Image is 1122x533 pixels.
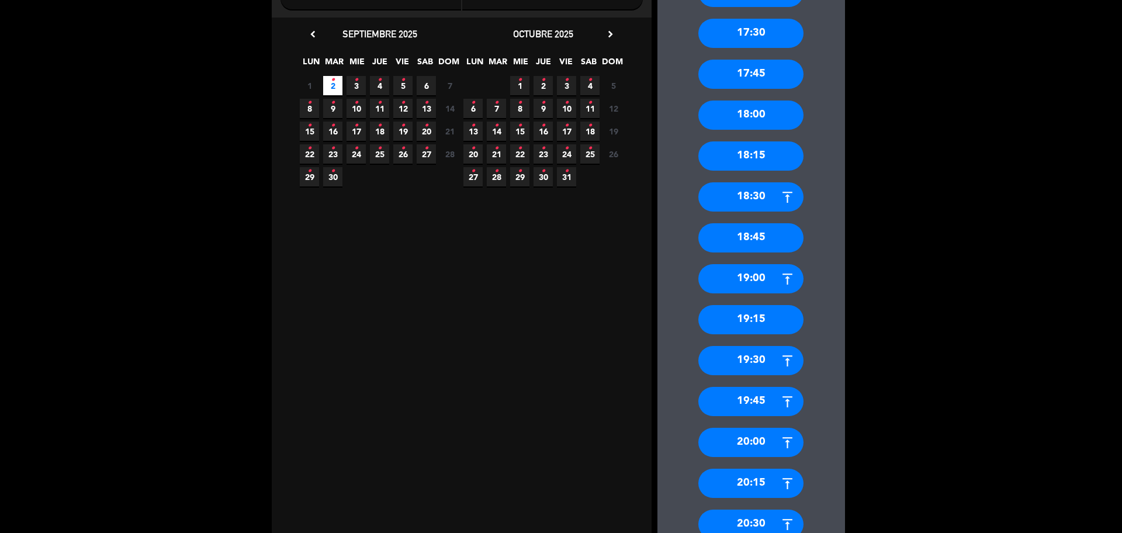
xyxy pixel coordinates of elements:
span: 15 [510,122,529,141]
i: • [331,139,335,158]
span: 10 [347,99,366,118]
i: • [565,162,569,181]
span: 24 [347,144,366,164]
span: 27 [463,167,483,186]
i: • [354,116,358,135]
span: 13 [417,99,436,118]
span: 13 [463,122,483,141]
span: 17 [557,122,576,141]
i: • [378,116,382,135]
i: • [331,162,335,181]
span: VIE [393,55,412,74]
i: • [378,139,382,158]
span: JUE [534,55,553,74]
i: • [424,94,428,112]
span: 16 [534,122,553,141]
i: • [471,162,475,181]
span: 18 [370,122,389,141]
div: 17:45 [698,60,804,89]
div: 19:00 [698,264,804,293]
i: • [518,71,522,89]
span: 6 [463,99,483,118]
span: MIE [511,55,530,74]
i: • [401,116,405,135]
span: 2 [534,76,553,95]
i: • [541,139,545,158]
span: 14 [440,99,459,118]
i: • [565,139,569,158]
span: 29 [300,167,319,186]
span: 4 [370,76,389,95]
span: DOM [438,55,458,74]
i: • [565,71,569,89]
i: • [541,71,545,89]
i: • [471,94,475,112]
span: MIE [347,55,366,74]
div: 19:45 [698,387,804,416]
span: DOM [602,55,621,74]
span: LUN [302,55,321,74]
i: • [354,139,358,158]
i: • [354,71,358,89]
span: 24 [557,144,576,164]
i: • [518,162,522,181]
span: septiembre 2025 [342,28,417,40]
span: 10 [557,99,576,118]
i: • [471,116,475,135]
span: 18 [580,122,600,141]
span: 19 [604,122,623,141]
span: 3 [557,76,576,95]
i: • [518,116,522,135]
span: 3 [347,76,366,95]
i: • [541,162,545,181]
div: 19:15 [698,305,804,334]
div: 17:30 [698,19,804,48]
span: 7 [487,99,506,118]
span: 23 [323,144,342,164]
i: • [307,116,311,135]
span: LUN [465,55,484,74]
span: 20 [463,144,483,164]
i: • [331,94,335,112]
span: 11 [370,99,389,118]
i: • [307,162,311,181]
div: 18:00 [698,101,804,130]
span: 25 [580,144,600,164]
span: 26 [604,144,623,164]
span: 4 [580,76,600,95]
i: • [424,116,428,135]
div: 19:30 [698,346,804,375]
i: • [565,94,569,112]
i: • [565,116,569,135]
span: 28 [440,144,459,164]
i: • [588,116,592,135]
span: 30 [323,167,342,186]
span: SAB [415,55,435,74]
span: 29 [510,167,529,186]
div: 18:45 [698,223,804,252]
i: chevron_right [604,28,617,40]
span: 26 [393,144,413,164]
span: 8 [510,99,529,118]
span: SAB [579,55,598,74]
span: 22 [510,144,529,164]
span: 11 [580,99,600,118]
span: 5 [393,76,413,95]
span: 25 [370,144,389,164]
span: MAR [324,55,344,74]
span: 2 [323,76,342,95]
span: 15 [300,122,319,141]
i: • [471,139,475,158]
i: • [494,139,498,158]
span: 16 [323,122,342,141]
div: 20:15 [698,469,804,498]
i: • [354,94,358,112]
span: 12 [393,99,413,118]
i: • [494,116,498,135]
span: JUE [370,55,389,74]
span: 23 [534,144,553,164]
i: • [541,94,545,112]
i: • [518,94,522,112]
span: 9 [534,99,553,118]
span: 28 [487,167,506,186]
